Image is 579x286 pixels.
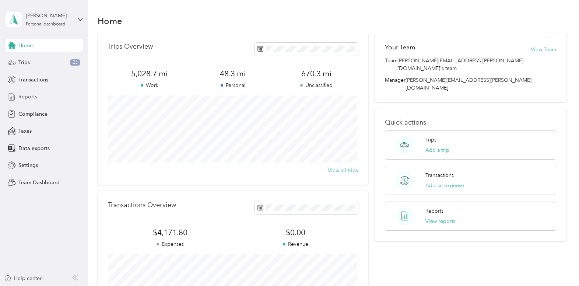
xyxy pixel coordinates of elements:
p: Unclassified [274,81,358,89]
span: Data exports [18,144,50,152]
span: [PERSON_NAME][EMAIL_ADDRESS][PERSON_NAME][DOMAIN_NAME]'s team [397,57,556,72]
span: 5,028.7 mi [108,69,191,79]
div: Personal dashboard [26,22,65,27]
span: 48.3 mi [191,69,274,79]
p: Trips [425,136,436,144]
span: Team Dashboard [18,179,60,186]
h1: Home [98,17,122,25]
p: Transactions [425,171,454,179]
span: Home [18,42,33,49]
span: Team [385,57,397,72]
iframe: Everlance-gr Chat Button Frame [538,245,579,286]
p: Transactions Overview [108,201,176,209]
span: Transactions [18,76,48,84]
span: Trips [18,59,30,66]
p: Expenses [108,240,233,248]
p: Quick actions [385,119,556,126]
button: Add an expense [425,182,464,189]
span: $0.00 [233,227,358,238]
span: Reports [18,93,37,101]
h2: Your Team [385,43,415,52]
span: Taxes [18,127,32,135]
div: [PERSON_NAME] [26,12,72,20]
p: Reports [425,207,443,215]
button: Add a trip [425,146,449,154]
p: Trips Overview [108,43,153,50]
span: 670.3 mi [274,69,358,79]
p: Revenue [233,240,358,248]
button: View reports [425,217,455,225]
button: Help center [4,275,42,282]
p: Personal [191,81,274,89]
span: Compliance [18,110,48,118]
span: Settings [18,161,38,169]
span: $4,171.80 [108,227,233,238]
span: 23 [70,59,80,66]
button: View Team [531,46,556,53]
span: Manager [385,76,406,92]
p: Work [108,81,191,89]
button: View all trips [328,167,358,174]
span: [PERSON_NAME][EMAIL_ADDRESS][PERSON_NAME][DOMAIN_NAME] [406,77,531,91]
